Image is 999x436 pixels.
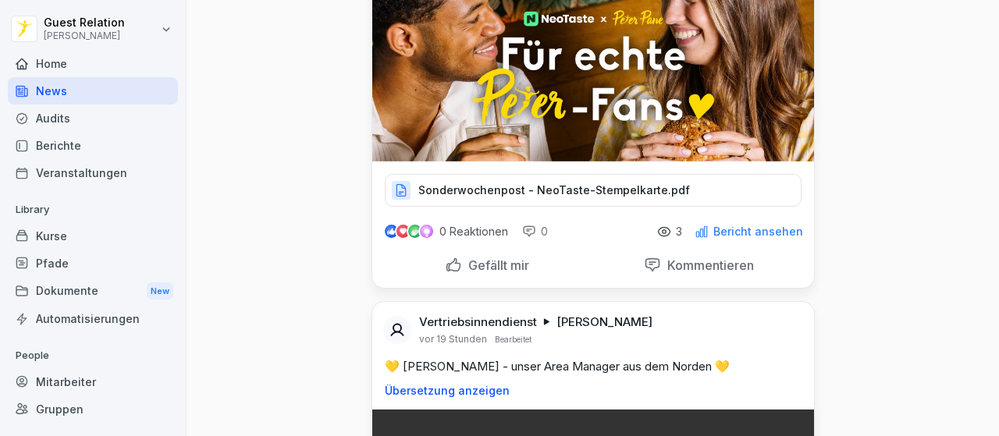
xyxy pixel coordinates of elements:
a: News [8,77,178,105]
a: Kurse [8,222,178,250]
div: New [147,282,173,300]
a: Mitarbeiter [8,368,178,395]
a: DokumenteNew [8,277,178,306]
p: Gefällt mir [462,257,529,273]
a: Gruppen [8,395,178,423]
a: Pfade [8,250,178,277]
div: Dokumente [8,277,178,306]
img: inspiring [420,225,433,239]
a: Home [8,50,178,77]
p: Guest Relation [44,16,125,30]
p: [PERSON_NAME] [44,30,125,41]
img: love [397,225,409,237]
p: Bericht ansehen [713,225,803,238]
p: Kommentieren [661,257,754,273]
a: Veranstaltungen [8,159,178,186]
a: Sonderwochenpost - NeoTaste-Stempelkarte.pdf [385,187,802,203]
p: Übersetzung anzeigen [385,385,802,397]
p: [PERSON_NAME] [556,314,652,330]
p: 3 [676,225,682,238]
p: Bearbeitet [495,333,531,346]
a: Audits [8,105,178,132]
a: Berichte [8,132,178,159]
p: Library [8,197,178,222]
div: 0 [522,224,548,239]
a: Automatisierungen [8,305,178,332]
p: Vertriebsinnendienst [419,314,537,330]
p: Sonderwochenpost - NeoTaste-Stempelkarte.pdf [418,183,690,198]
p: 0 Reaktionen [439,225,508,238]
img: like [385,225,397,238]
p: People [8,343,178,368]
img: celebrate [408,225,421,238]
p: vor 19 Stunden [419,333,487,346]
p: 💛 [PERSON_NAME] - unser Area Manager aus dem Norden 💛 [385,358,802,375]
